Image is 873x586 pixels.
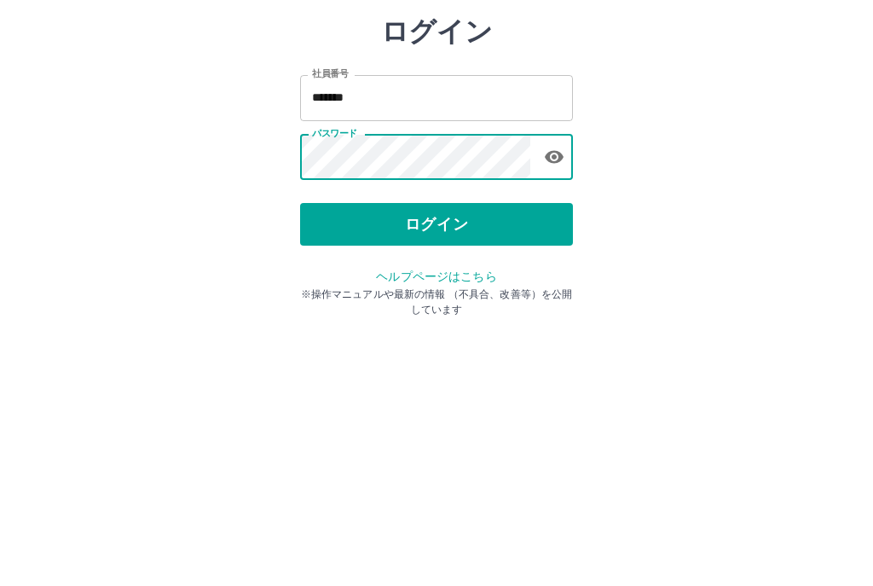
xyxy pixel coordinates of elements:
label: 社員番号 [312,160,348,172]
h2: ログイン [381,107,493,140]
button: ログイン [300,295,573,338]
a: ヘルプページはこちら [376,362,496,375]
label: パスワード [312,219,357,232]
p: ※操作マニュアルや最新の情報 （不具合、改善等）を公開しています [300,379,573,409]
